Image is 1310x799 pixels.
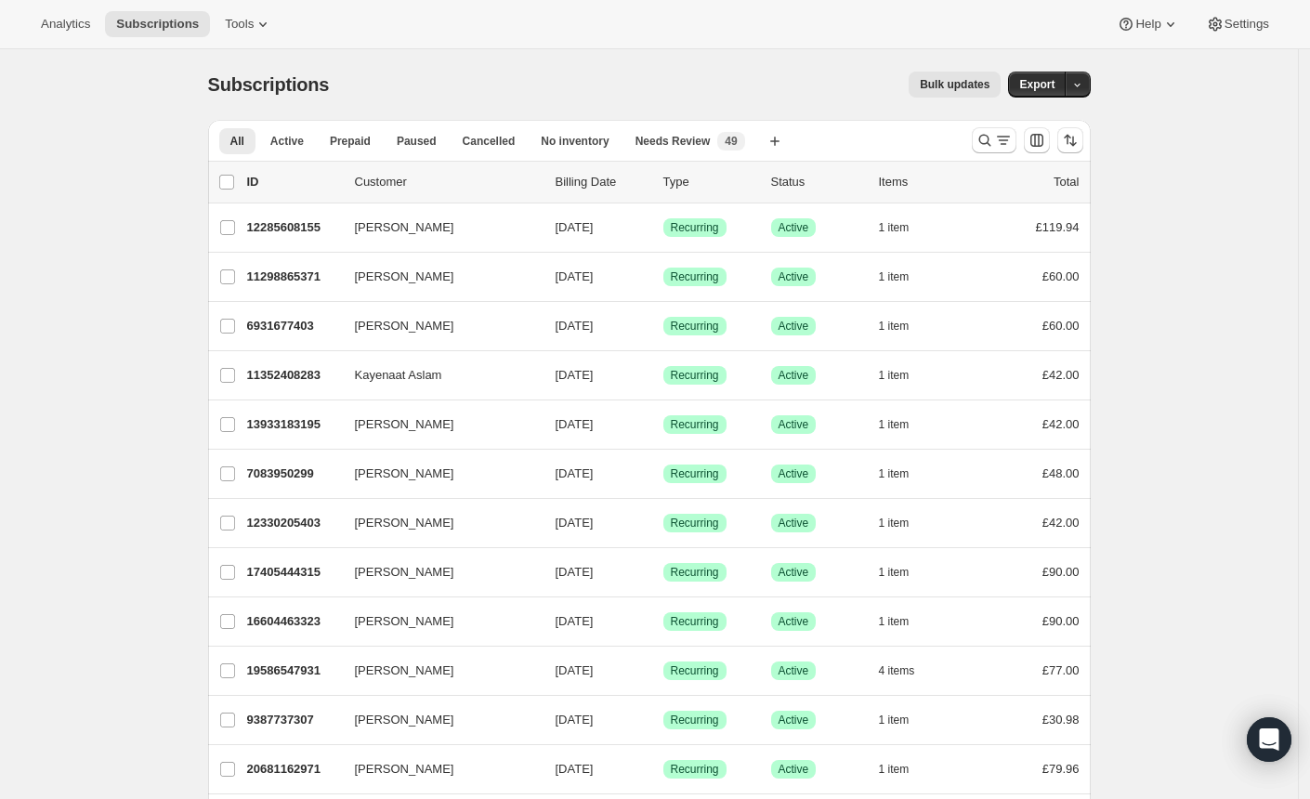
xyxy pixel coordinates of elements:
span: 1 item [879,466,910,481]
span: 1 item [879,220,910,235]
p: 7083950299 [247,465,340,483]
div: 19586547931[PERSON_NAME][DATE]SuccessRecurringSuccessActive4 items£77.00 [247,658,1080,684]
button: 1 item [879,461,930,487]
span: Recurring [671,417,719,432]
div: 9387737307[PERSON_NAME][DATE]SuccessRecurringSuccessActive1 item£30.98 [247,707,1080,733]
button: 1 item [879,264,930,290]
div: IDCustomerBilling DateTypeStatusItemsTotal [247,173,1080,191]
span: Active [779,466,809,481]
span: [PERSON_NAME] [355,268,454,286]
button: 1 item [879,707,930,733]
span: Recurring [671,368,719,383]
button: 1 item [879,313,930,339]
span: [DATE] [556,368,594,382]
div: 7083950299[PERSON_NAME][DATE]SuccessRecurringSuccessActive1 item£48.00 [247,461,1080,487]
p: 6931677403 [247,317,340,335]
span: £42.00 [1042,516,1080,530]
div: 16604463323[PERSON_NAME][DATE]SuccessRecurringSuccessActive1 item£90.00 [247,609,1080,635]
span: Export [1019,77,1055,92]
span: [DATE] [556,319,594,333]
span: [DATE] [556,220,594,234]
span: 1 item [879,269,910,284]
div: 17405444315[PERSON_NAME][DATE]SuccessRecurringSuccessActive1 item£90.00 [247,559,1080,585]
span: Active [779,516,809,530]
span: Help [1135,17,1160,32]
span: No inventory [541,134,609,149]
span: Recurring [671,466,719,481]
span: Active [779,220,809,235]
span: [DATE] [556,466,594,480]
p: 9387737307 [247,711,340,729]
button: [PERSON_NAME] [344,557,530,587]
span: Settings [1225,17,1269,32]
span: Recurring [671,220,719,235]
span: 1 item [879,368,910,383]
button: 1 item [879,609,930,635]
span: Active [779,417,809,432]
div: 12330205403[PERSON_NAME][DATE]SuccessRecurringSuccessActive1 item£42.00 [247,510,1080,536]
div: Open Intercom Messenger [1247,717,1291,762]
div: Type [663,173,756,191]
button: 1 item [879,510,930,536]
p: Customer [355,173,541,191]
p: 12285608155 [247,218,340,237]
p: 19586547931 [247,661,340,680]
p: 12330205403 [247,514,340,532]
span: £30.98 [1042,713,1080,727]
span: £119.94 [1036,220,1080,234]
span: 1 item [879,614,910,629]
span: Recurring [671,713,719,727]
div: 20681162971[PERSON_NAME][DATE]SuccessRecurringSuccessActive1 item£79.96 [247,756,1080,782]
p: 20681162971 [247,760,340,779]
span: Recurring [671,516,719,530]
span: Recurring [671,319,719,334]
span: 1 item [879,762,910,777]
span: £42.00 [1042,417,1080,431]
button: [PERSON_NAME] [344,754,530,784]
div: 6931677403[PERSON_NAME][DATE]SuccessRecurringSuccessActive1 item£60.00 [247,313,1080,339]
div: 11352408283Kayenaat Aslam[DATE]SuccessRecurringSuccessActive1 item£42.00 [247,362,1080,388]
span: 4 items [879,663,915,678]
button: [PERSON_NAME] [344,410,530,439]
p: Total [1054,173,1079,191]
button: 1 item [879,756,930,782]
button: [PERSON_NAME] [344,262,530,292]
span: Recurring [671,269,719,284]
span: [PERSON_NAME] [355,612,454,631]
span: [PERSON_NAME] [355,514,454,532]
button: Tools [214,11,283,37]
p: 17405444315 [247,563,340,582]
button: [PERSON_NAME] [344,459,530,489]
span: Paused [397,134,437,149]
span: £60.00 [1042,319,1080,333]
p: Status [771,173,864,191]
button: 1 item [879,412,930,438]
button: Customize table column order and visibility [1024,127,1050,153]
span: 1 item [879,319,910,334]
span: Needs Review [635,134,711,149]
span: [PERSON_NAME] [355,415,454,434]
button: Subscriptions [105,11,210,37]
span: Active [779,713,809,727]
span: £90.00 [1042,565,1080,579]
span: £60.00 [1042,269,1080,283]
span: Active [270,134,304,149]
span: Active [779,368,809,383]
span: £77.00 [1042,663,1080,677]
span: 1 item [879,565,910,580]
span: [PERSON_NAME] [355,218,454,237]
span: 49 [725,134,737,149]
span: [PERSON_NAME] [355,661,454,680]
button: Sort the results [1057,127,1083,153]
span: [PERSON_NAME] [355,711,454,729]
span: [PERSON_NAME] [355,465,454,483]
div: 11298865371[PERSON_NAME][DATE]SuccessRecurringSuccessActive1 item£60.00 [247,264,1080,290]
button: Analytics [30,11,101,37]
span: [DATE] [556,614,594,628]
span: [DATE] [556,663,594,677]
span: Active [779,319,809,334]
button: Search and filter results [972,127,1016,153]
p: Billing Date [556,173,648,191]
span: Recurring [671,614,719,629]
span: [DATE] [556,565,594,579]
